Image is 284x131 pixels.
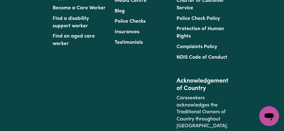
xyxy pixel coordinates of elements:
[53,16,89,29] a: Find a disability support worker
[177,44,217,49] a: Complaints Policy
[177,77,231,92] h2: Acknowledgement of Country
[177,26,224,39] a: Protection of Human Rights
[259,106,279,126] iframe: Button to launch messaging window
[177,55,228,60] a: NDIS Code of Conduct
[115,29,140,34] a: Insurances
[53,34,95,46] a: Find an aged care worker
[115,40,143,45] a: Testimonials
[53,6,106,11] a: Become a Care Worker
[115,19,146,24] a: Police Checks
[177,16,220,21] a: Police Check Policy
[115,9,125,14] a: Blog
